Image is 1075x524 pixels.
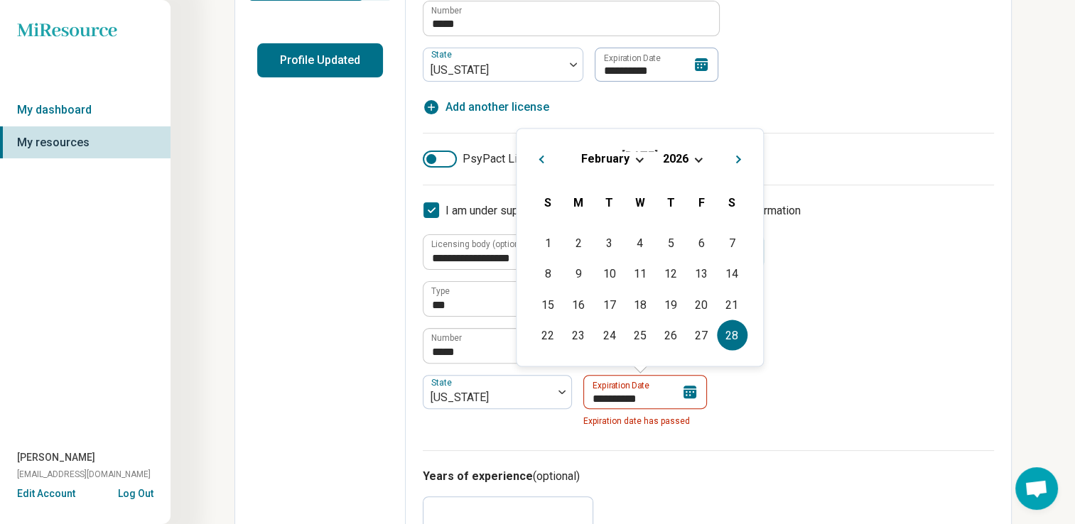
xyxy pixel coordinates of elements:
div: Choose Date [516,128,764,366]
label: Type [431,287,450,295]
div: Choose Monday, February 9th, 2026 [563,258,594,289]
div: Choose Friday, February 13th, 2026 [686,258,717,289]
div: Wednesday [625,187,655,217]
span: Add another license [445,99,549,116]
label: PsyPact License [423,151,548,168]
label: State [431,50,455,60]
div: Choose Sunday, February 1st, 2026 [533,228,563,258]
label: Number [431,334,462,342]
div: Monday [563,187,594,217]
div: Choose Friday, February 20th, 2026 [686,289,717,320]
span: February [581,152,630,165]
div: Sunday [533,187,563,217]
div: Choose Wednesday, February 4th, 2026 [625,228,655,258]
div: Choose Thursday, February 19th, 2026 [655,289,686,320]
span: Expiration date has passed [583,415,707,427]
div: Choose Monday, February 16th, 2026 [563,289,594,320]
div: Month February, 2026 [533,228,747,351]
button: Previous Month [528,146,551,168]
span: [EMAIL_ADDRESS][DOMAIN_NAME] [17,468,151,481]
div: Choose Saturday, February 28th, 2026 [717,320,747,350]
span: (optional) [533,469,580,483]
div: Choose Saturday, February 21st, 2026 [717,289,747,320]
div: Choose Sunday, February 22nd, 2026 [533,320,563,350]
div: Choose Saturday, February 7th, 2026 [717,228,747,258]
div: Choose Thursday, February 5th, 2026 [655,228,686,258]
div: Choose Friday, February 6th, 2026 [686,228,717,258]
button: Next Month [729,146,752,168]
button: Log Out [118,486,153,498]
div: Friday [686,187,717,217]
div: Choose Wednesday, February 11th, 2026 [625,258,655,289]
h3: Years of experience [423,468,994,485]
div: Open chat [1015,467,1058,510]
span: I am under supervision, so I will list my supervisor’s license information [445,204,801,217]
div: Choose Thursday, February 12th, 2026 [655,258,686,289]
span: [PERSON_NAME] [17,450,95,465]
label: Licensing body (optional) [431,240,529,249]
div: Tuesday [594,187,625,217]
div: Choose Saturday, February 14th, 2026 [717,258,747,289]
button: Edit Account [17,486,75,501]
div: Choose Wednesday, February 25th, 2026 [625,320,655,350]
div: Choose Sunday, February 8th, 2026 [533,258,563,289]
div: Choose Sunday, February 15th, 2026 [533,289,563,320]
span: 2026 [663,152,688,165]
div: Choose Tuesday, February 24th, 2026 [594,320,625,350]
h2: [DATE] [528,146,752,166]
input: credential.supervisorLicense.0.name [423,282,719,316]
div: Saturday [717,187,747,217]
div: Choose Wednesday, February 18th, 2026 [625,289,655,320]
div: Choose Monday, February 2nd, 2026 [563,228,594,258]
div: Thursday [655,187,686,217]
div: Choose Tuesday, February 10th, 2026 [594,258,625,289]
div: Choose Monday, February 23rd, 2026 [563,320,594,350]
button: Add another license [423,99,549,116]
div: Choose Tuesday, February 17th, 2026 [594,289,625,320]
div: Choose Thursday, February 26th, 2026 [655,320,686,350]
label: State [431,377,455,387]
div: Choose Tuesday, February 3rd, 2026 [594,228,625,258]
button: Profile Updated [257,43,383,77]
label: Number [431,6,462,15]
div: Choose Friday, February 27th, 2026 [686,320,717,350]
